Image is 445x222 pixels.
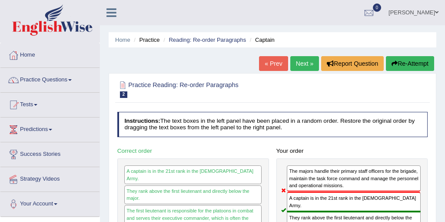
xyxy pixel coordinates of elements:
[0,192,100,214] a: Your Account
[287,192,421,212] div: A captain is in the 21st rank in the [DEMOGRAPHIC_DATA] Army.
[248,36,275,44] li: Captain
[0,93,100,114] a: Tests
[124,118,160,124] b: Instructions:
[0,43,100,65] a: Home
[124,185,262,204] div: They rank above the first lieutenant and directly below the major.
[115,37,130,43] a: Home
[124,165,262,184] div: A captain is in the 21st rank in the [DEMOGRAPHIC_DATA] Army.
[117,80,310,98] h2: Practice Reading: Re-order Paragraphs
[290,56,319,71] a: Next »
[169,37,246,43] a: Reading: Re-order Paragraphs
[287,165,421,192] div: The majors handle their primary staff officers for the brigade, maintain the task force command a...
[0,118,100,139] a: Predictions
[386,56,434,71] button: Re-Attempt
[132,36,159,44] li: Practice
[117,148,269,155] h4: Correct order
[0,142,100,164] a: Success Stories
[276,148,428,155] h4: Your order
[117,112,428,137] h4: The text boxes in the left panel have been placed in a random order. Restore the original order b...
[321,56,384,71] button: Report Question
[373,3,382,12] span: 0
[120,91,128,98] span: 2
[259,56,288,71] a: « Prev
[0,68,100,90] a: Practice Questions
[0,167,100,189] a: Strategy Videos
